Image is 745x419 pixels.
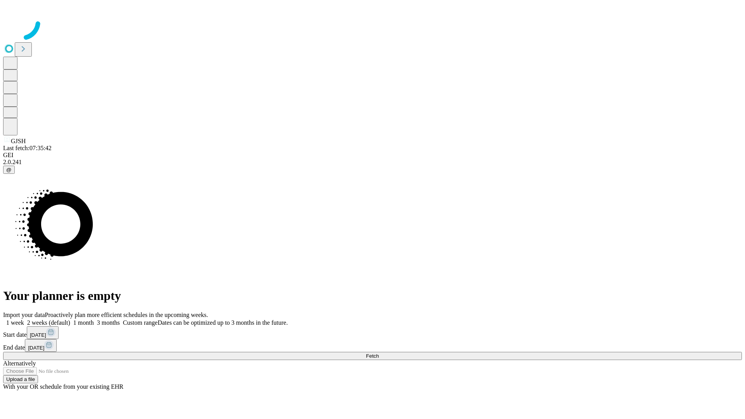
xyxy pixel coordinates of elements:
[30,332,46,338] span: [DATE]
[366,353,379,359] span: Fetch
[11,138,26,144] span: GJSH
[45,312,208,318] span: Proactively plan more efficient schedules in the upcoming weeks.
[3,339,742,352] div: End date
[3,326,742,339] div: Start date
[73,319,94,326] span: 1 month
[3,289,742,303] h1: Your planner is empty
[6,319,24,326] span: 1 week
[3,159,742,166] div: 2.0.241
[3,145,52,151] span: Last fetch: 07:35:42
[6,167,12,173] span: @
[3,352,742,360] button: Fetch
[28,345,44,351] span: [DATE]
[3,383,123,390] span: With your OR schedule from your existing EHR
[25,339,57,352] button: [DATE]
[158,319,288,326] span: Dates can be optimized up to 3 months in the future.
[3,152,742,159] div: GEI
[123,319,158,326] span: Custom range
[97,319,120,326] span: 3 months
[27,326,59,339] button: [DATE]
[3,360,36,367] span: Alternatively
[3,166,15,174] button: @
[3,312,45,318] span: Import your data
[27,319,70,326] span: 2 weeks (default)
[3,375,38,383] button: Upload a file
